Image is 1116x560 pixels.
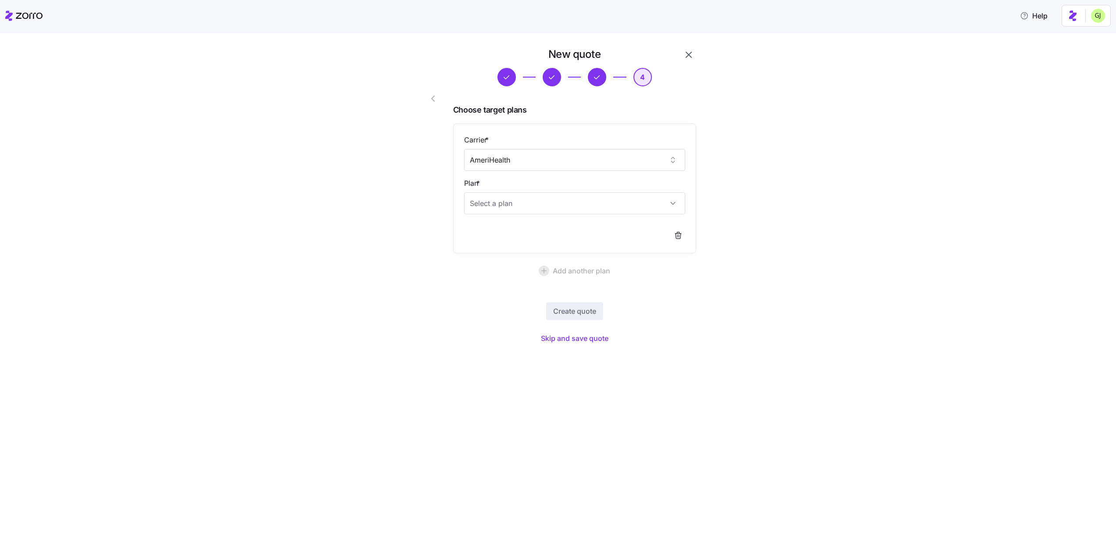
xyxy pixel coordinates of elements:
svg: add icon [539,266,549,276]
button: Add another plan [453,260,696,281]
span: Choose target plans [453,104,696,117]
button: Create quote [546,302,603,320]
button: Help [1013,7,1055,25]
span: Skip and save quote [541,333,608,344]
h1: New quote [548,47,601,61]
input: Select a carrier [464,149,685,171]
label: Plan [464,178,482,189]
label: Carrier [464,135,490,145]
span: Create quote [553,306,596,316]
button: 4 [633,68,652,86]
span: Help [1020,11,1048,21]
button: Skip and save quote [534,330,615,346]
input: Select a plan [464,192,685,214]
span: Add another plan [553,266,610,276]
img: b91c5c9db8bb9f3387758c2d7cf845d3 [1091,9,1105,23]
